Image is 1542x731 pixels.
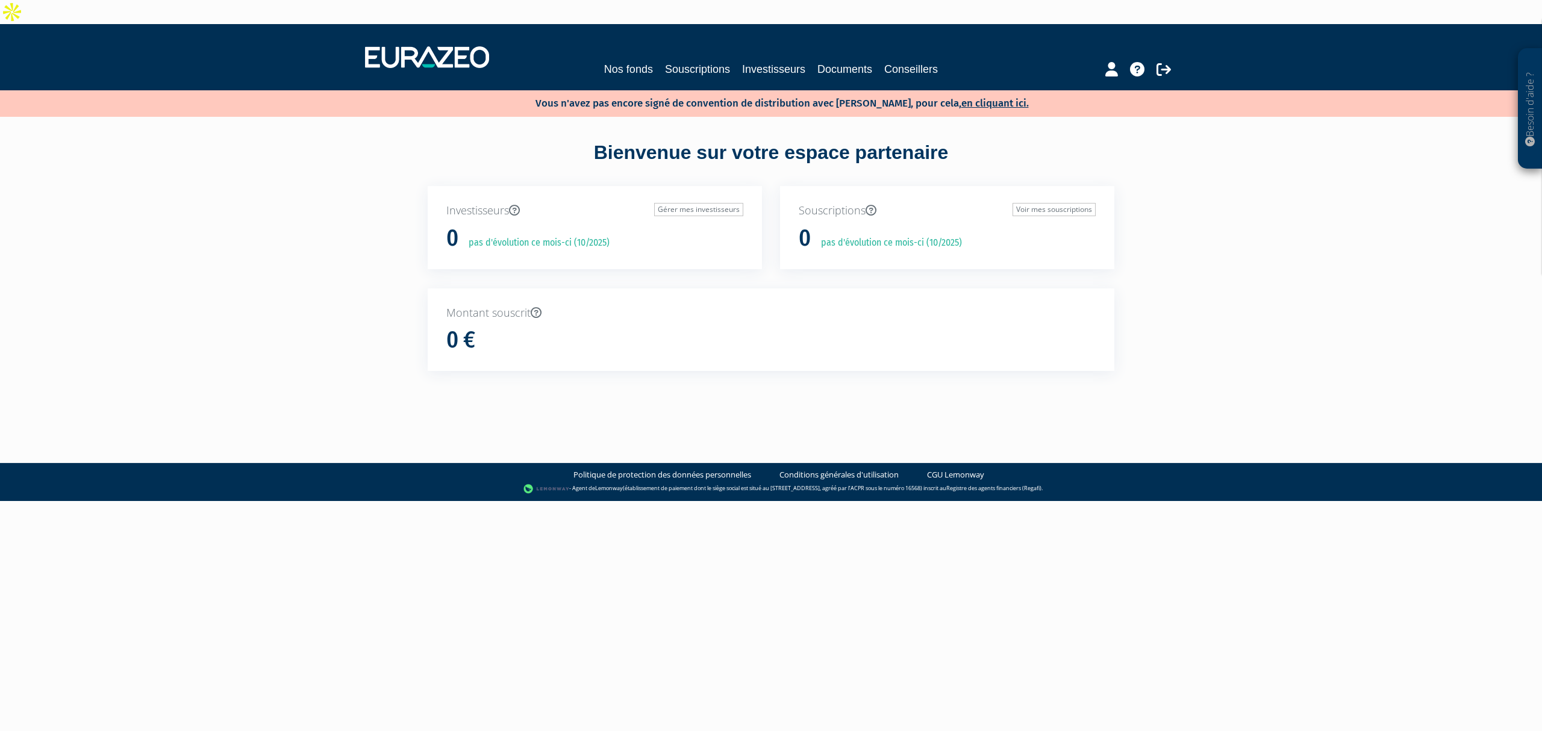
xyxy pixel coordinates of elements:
[595,485,623,493] a: Lemonway
[365,46,489,68] img: 1732889491-logotype_eurazeo_blanc_rvb.png
[1523,55,1537,163] p: Besoin d'aide ?
[446,328,475,353] h1: 0 €
[446,226,458,251] h1: 0
[799,203,1096,219] p: Souscriptions
[446,203,743,219] p: Investisseurs
[927,469,984,481] a: CGU Lemonway
[460,236,610,250] p: pas d'évolution ce mois-ci (10/2025)
[946,485,1041,493] a: Registre des agents financiers (Regafi)
[446,305,1096,321] p: Montant souscrit
[523,483,570,495] img: logo-lemonway.png
[1013,203,1096,216] a: Voir mes souscriptions
[12,483,1530,495] div: - Agent de (établissement de paiement dont le siège social est situé au [STREET_ADDRESS], agréé p...
[604,61,653,78] a: Nos fonds
[799,226,811,251] h1: 0
[813,236,962,250] p: pas d'évolution ce mois-ci (10/2025)
[573,469,751,481] a: Politique de protection des données personnelles
[884,61,938,78] a: Conseillers
[665,61,730,78] a: Souscriptions
[654,203,743,216] a: Gérer mes investisseurs
[742,61,805,78] a: Investisseurs
[961,97,1029,110] a: en cliquant ici.
[779,469,899,481] a: Conditions générales d'utilisation
[817,61,872,78] a: Documents
[419,139,1123,186] div: Bienvenue sur votre espace partenaire
[501,93,1029,111] p: Vous n'avez pas encore signé de convention de distribution avec [PERSON_NAME], pour cela,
